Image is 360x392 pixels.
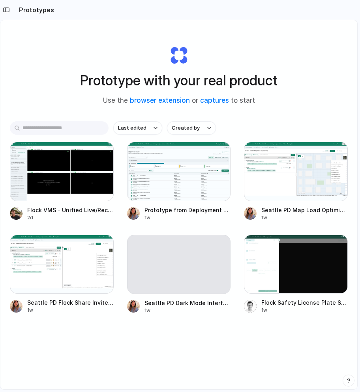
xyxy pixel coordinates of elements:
a: Seattle PD Dark Mode Interface1w [127,235,231,314]
div: 1w [261,214,348,221]
span: Prototype from Deployment Tracker [144,206,231,214]
a: Flock Safety License Plate Search SimplifiedFlock Safety License Plate Search Simplified1w [244,235,348,314]
div: 1w [144,307,231,314]
div: 1w [261,307,348,314]
h1: Prototype with your real product [80,70,277,91]
a: Seattle PD Flock Share Invite DialogSeattle PD Flock Share Invite Dialog1w [10,235,114,314]
div: 1w [144,214,231,221]
span: Seattle PD Dark Mode Interface [144,299,231,307]
a: Flock VMS - Unified Live/Recorded ToggleFlock VMS - Unified Live/Recorded Toggle2d [10,142,114,221]
a: browser extension [130,96,190,104]
button: Last edited [113,121,162,135]
span: Last edited [118,124,146,132]
span: Created by [172,124,200,132]
a: Prototype from Deployment TrackerPrototype from Deployment Tracker1w [127,142,231,221]
a: Seattle PD Map Load OptimizationSeattle PD Map Load Optimization1w [244,142,348,221]
span: Flock Safety License Plate Search Simplified [261,298,348,307]
div: 1w [27,307,114,314]
a: captures [200,96,229,104]
span: Use the or to start [103,96,255,106]
span: Flock VMS - Unified Live/Recorded Toggle [27,206,114,214]
span: Seattle PD Flock Share Invite Dialog [27,298,114,307]
span: Seattle PD Map Load Optimization [261,206,348,214]
h2: Prototypes [16,5,54,15]
div: 2d [27,214,114,221]
button: Created by [167,121,216,135]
